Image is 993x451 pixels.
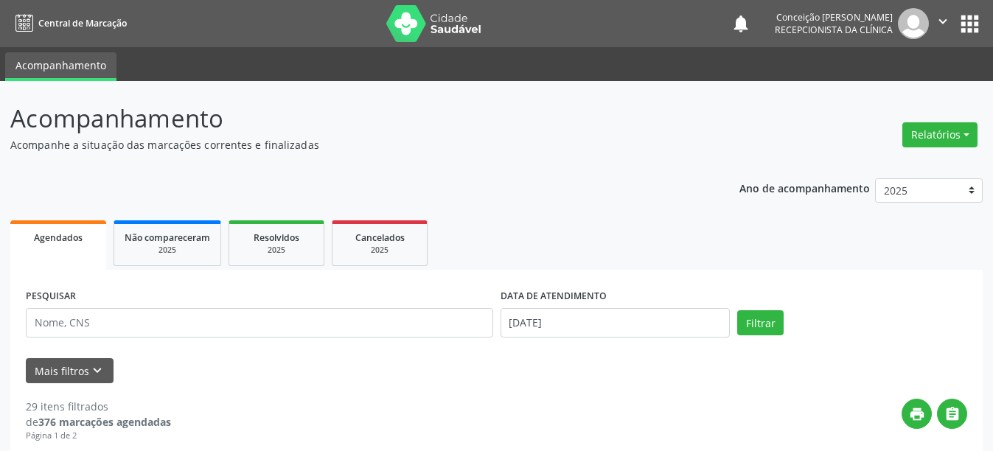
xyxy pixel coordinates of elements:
[343,245,417,256] div: 2025
[10,100,691,137] p: Acompanhamento
[775,24,893,36] span: Recepcionista da clínica
[739,178,870,197] p: Ano de acompanhamento
[731,13,751,34] button: notifications
[902,399,932,429] button: print
[957,11,983,37] button: apps
[240,245,313,256] div: 2025
[935,13,951,29] i: 
[944,406,961,422] i: 
[26,358,114,384] button: Mais filtroskeyboard_arrow_down
[26,430,171,442] div: Página 1 de 2
[38,17,127,29] span: Central de Marcação
[26,308,493,338] input: Nome, CNS
[125,231,210,244] span: Não compareceram
[10,137,691,153] p: Acompanhe a situação das marcações correntes e finalizadas
[125,245,210,256] div: 2025
[902,122,978,147] button: Relatórios
[355,231,405,244] span: Cancelados
[26,285,76,308] label: PESQUISAR
[929,8,957,39] button: 
[10,11,127,35] a: Central de Marcação
[775,11,893,24] div: Conceição [PERSON_NAME]
[501,308,731,338] input: Selecione um intervalo
[501,285,607,308] label: DATA DE ATENDIMENTO
[254,231,299,244] span: Resolvidos
[909,406,925,422] i: print
[737,310,784,335] button: Filtrar
[34,231,83,244] span: Agendados
[5,52,116,81] a: Acompanhamento
[26,414,171,430] div: de
[38,415,171,429] strong: 376 marcações agendadas
[937,399,967,429] button: 
[26,399,171,414] div: 29 itens filtrados
[898,8,929,39] img: img
[89,363,105,379] i: keyboard_arrow_down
